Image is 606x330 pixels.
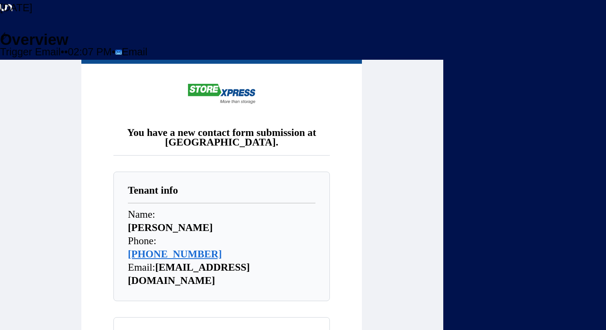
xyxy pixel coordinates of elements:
[128,261,155,273] span: Email:
[188,84,255,104] img: STORExpress%20logo.png
[128,261,250,286] strong: [EMAIL_ADDRESS][DOMAIN_NAME]
[128,235,156,247] span: Phone:
[112,46,115,57] span: •
[128,209,155,220] span: Name:
[128,222,213,233] strong: [PERSON_NAME]
[127,127,316,148] strong: You have a new contact form submission at [GEOGRAPHIC_DATA].
[128,248,222,260] a: [PHONE_NUMBER]
[64,46,68,57] span: •
[128,184,178,196] strong: Tenant info
[68,46,112,57] span: 02:07 PM
[122,46,147,57] span: Email
[61,46,64,57] span: •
